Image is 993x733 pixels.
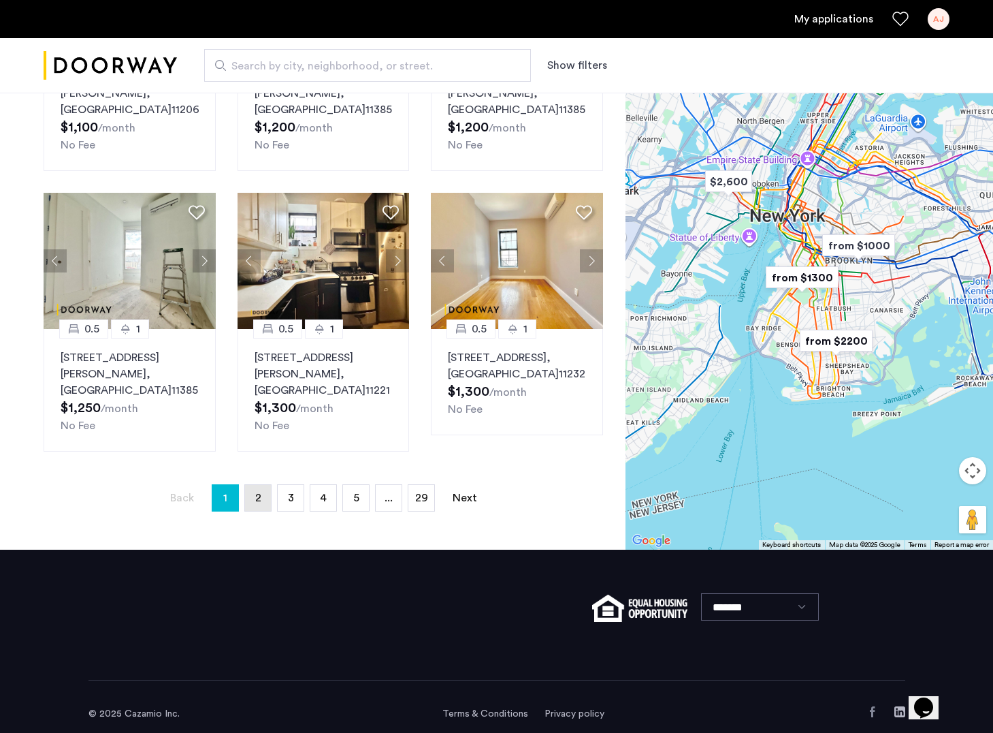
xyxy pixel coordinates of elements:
[61,121,98,134] span: $1,100
[448,385,489,399] span: $1,300
[44,249,67,272] button: Previous apartment
[547,57,607,74] button: Show or hide filters
[44,329,216,452] a: 0.51[STREET_ADDRESS][PERSON_NAME], [GEOGRAPHIC_DATA]11385No Fee
[448,349,586,382] p: [STREET_ADDRESS] 11232
[98,123,135,134] sub: /month
[386,249,409,272] button: Next apartment
[959,506,986,533] button: Drag Pegman onto the map to open Street View
[431,329,603,435] a: 0.51[STREET_ADDRESS], [GEOGRAPHIC_DATA]11232No Fee
[44,40,177,91] img: logo
[629,532,674,550] a: Open this area in Google Maps (opens a new window)
[288,493,294,503] span: 3
[61,401,101,415] span: $1,250
[909,540,926,550] a: Terms
[296,403,333,414] sub: /month
[255,493,261,503] span: 2
[255,140,289,151] span: No Fee
[523,321,527,337] span: 1
[442,707,528,721] a: Terms and conditions
[255,401,296,415] span: $1,300
[701,593,819,621] select: Language select
[255,420,289,431] span: No Fee
[959,457,986,484] button: Map camera controls
[909,679,952,719] iframe: chat widget
[255,121,295,134] span: $1,200
[829,542,900,548] span: Map data ©2025 Google
[385,493,393,503] span: ...
[448,404,483,415] span: No Fee
[489,387,527,398] sub: /month
[44,48,216,171] a: 0.51[STREET_ADDRESS][PERSON_NAME], [GEOGRAPHIC_DATA]11206No Fee
[794,326,878,356] div: from $2200
[44,40,177,91] a: Cazamio logo
[238,48,410,171] a: 0.51[STREET_ADDRESS][PERSON_NAME], [GEOGRAPHIC_DATA]11385No Fee
[101,403,138,414] sub: /month
[817,230,900,261] div: from $1000
[448,121,489,134] span: $1,200
[762,540,821,550] button: Keyboard shortcuts
[88,709,180,719] span: © 2025 Cazamio Inc.
[61,420,95,431] span: No Fee
[448,140,483,151] span: No Fee
[193,249,216,272] button: Next apartment
[934,540,989,550] a: Report a map error
[431,193,603,329] img: dc6efc1f-24ba-4395-9182-45437e21be9a_638907024501481387.jpeg
[431,48,603,171] a: 0.51[STREET_ADDRESS][PERSON_NAME], [GEOGRAPHIC_DATA]11385No Fee
[489,123,526,134] sub: /month
[238,193,410,329] img: 2014_638666115721512236.jpeg
[415,493,428,503] span: 29
[170,493,194,503] span: Back
[255,349,393,399] p: [STREET_ADDRESS][PERSON_NAME] 11221
[136,321,140,337] span: 1
[472,321,487,337] span: 0.5
[61,69,199,118] p: [STREET_ADDRESS][PERSON_NAME] 11206
[61,140,95,151] span: No Fee
[867,706,878,717] a: Facebook
[231,58,493,74] span: Search by city, neighborhood, or street.
[760,262,844,293] div: from $1300
[928,8,949,30] div: AJ
[320,493,327,503] span: 4
[451,485,478,511] a: Next
[61,349,199,399] p: [STREET_ADDRESS][PERSON_NAME] 11385
[330,321,334,337] span: 1
[700,166,758,197] div: $2,600
[353,493,359,503] span: 5
[892,11,909,27] a: Favorites
[44,484,603,512] nav: Pagination
[431,249,454,272] button: Previous apartment
[580,249,603,272] button: Next apartment
[238,329,410,452] a: 0.51[STREET_ADDRESS][PERSON_NAME], [GEOGRAPHIC_DATA]11221No Fee
[278,321,293,337] span: 0.5
[629,532,674,550] img: Google
[238,249,261,272] button: Previous apartment
[448,69,586,118] p: [STREET_ADDRESS][PERSON_NAME] 11385
[592,595,687,622] img: equal-housing.png
[794,11,873,27] a: My application
[204,49,531,82] input: Apartment Search
[44,193,216,329] img: dc6efc1f-24ba-4395-9182-45437e21be9a_638901000470545504.jpeg
[255,69,393,118] p: [STREET_ADDRESS][PERSON_NAME] 11385
[84,321,99,337] span: 0.5
[223,487,227,509] span: 1
[544,707,604,721] a: Privacy policy
[295,123,333,134] sub: /month
[894,706,905,717] a: LinkedIn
